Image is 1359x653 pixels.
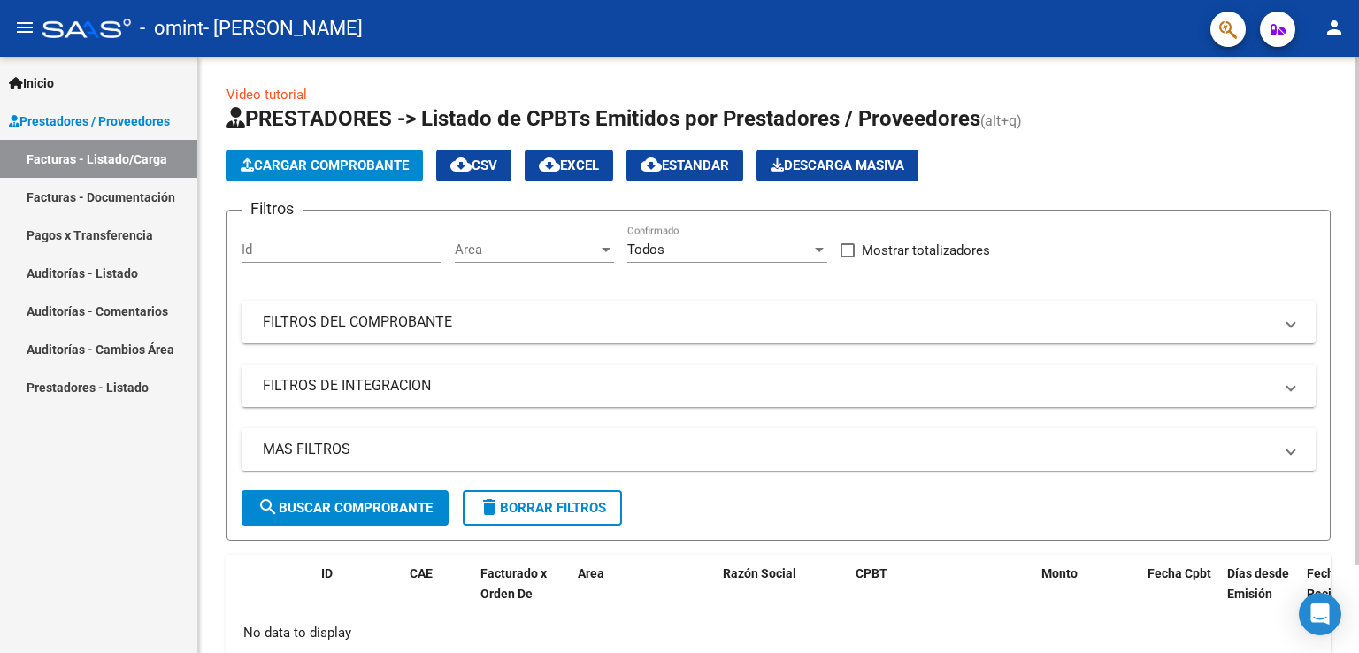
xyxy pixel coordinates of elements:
[641,157,729,173] span: Estandar
[578,566,604,580] span: Area
[203,9,363,48] span: - [PERSON_NAME]
[242,490,449,526] button: Buscar Comprobante
[450,154,472,175] mat-icon: cloud_download
[242,428,1316,471] mat-expansion-panel-header: MAS FILTROS
[848,555,1034,633] datatable-header-cell: CPBT
[9,73,54,93] span: Inicio
[771,157,904,173] span: Descarga Masiva
[263,376,1273,396] mat-panel-title: FILTROS DE INTEGRACION
[242,365,1316,407] mat-expansion-panel-header: FILTROS DE INTEGRACION
[455,242,598,257] span: Area
[403,555,473,633] datatable-header-cell: CAE
[626,150,743,181] button: Estandar
[525,150,613,181] button: EXCEL
[226,150,423,181] button: Cargar Comprobante
[1041,566,1078,580] span: Monto
[539,154,560,175] mat-icon: cloud_download
[980,112,1022,129] span: (alt+q)
[436,150,511,181] button: CSV
[1220,555,1300,633] datatable-header-cell: Días desde Emisión
[14,17,35,38] mat-icon: menu
[321,566,333,580] span: ID
[716,555,848,633] datatable-header-cell: Razón Social
[1299,593,1341,635] div: Open Intercom Messenger
[257,500,433,516] span: Buscar Comprobante
[856,566,887,580] span: CPBT
[226,87,307,103] a: Video tutorial
[1148,566,1211,580] span: Fecha Cpbt
[463,490,622,526] button: Borrar Filtros
[9,111,170,131] span: Prestadores / Proveedores
[242,196,303,221] h3: Filtros
[641,154,662,175] mat-icon: cloud_download
[242,301,1316,343] mat-expansion-panel-header: FILTROS DEL COMPROBANTE
[410,566,433,580] span: CAE
[263,440,1273,459] mat-panel-title: MAS FILTROS
[263,312,1273,332] mat-panel-title: FILTROS DEL COMPROBANTE
[314,555,403,633] datatable-header-cell: ID
[479,496,500,518] mat-icon: delete
[241,157,409,173] span: Cargar Comprobante
[480,566,547,601] span: Facturado x Orden De
[257,496,279,518] mat-icon: search
[756,150,918,181] button: Descarga Masiva
[571,555,690,633] datatable-header-cell: Area
[1227,566,1289,601] span: Días desde Emisión
[723,566,796,580] span: Razón Social
[1324,17,1345,38] mat-icon: person
[140,9,203,48] span: - omint
[479,500,606,516] span: Borrar Filtros
[1307,566,1356,601] span: Fecha Recibido
[1140,555,1220,633] datatable-header-cell: Fecha Cpbt
[473,555,571,633] datatable-header-cell: Facturado x Orden De
[627,242,664,257] span: Todos
[539,157,599,173] span: EXCEL
[450,157,497,173] span: CSV
[1034,555,1140,633] datatable-header-cell: Monto
[226,106,980,131] span: PRESTADORES -> Listado de CPBTs Emitidos por Prestadores / Proveedores
[862,240,990,261] span: Mostrar totalizadores
[756,150,918,181] app-download-masive: Descarga masiva de comprobantes (adjuntos)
